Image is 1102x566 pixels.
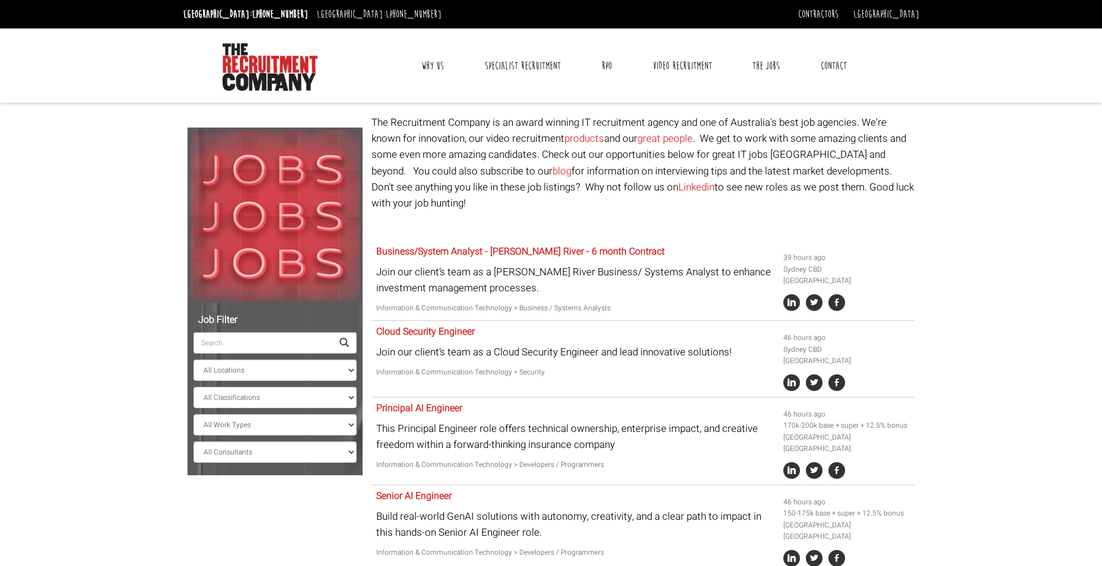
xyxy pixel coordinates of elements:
a: [GEOGRAPHIC_DATA] [853,8,919,21]
a: RPO [593,51,621,81]
img: Jobs, Jobs, Jobs [188,128,363,303]
a: [PHONE_NUMBER] [386,8,442,21]
a: Video Recruitment [644,51,721,81]
a: great people [637,131,693,146]
img: The Recruitment Company [223,43,317,91]
li: 39 hours ago [783,252,910,263]
h5: Job Filter [193,315,357,326]
li: [GEOGRAPHIC_DATA]: [314,5,444,24]
a: Contractors [798,8,839,21]
a: Contact [812,51,856,81]
input: Search [193,332,332,354]
li: [GEOGRAPHIC_DATA]: [180,5,311,24]
a: Why Us [412,51,453,81]
p: The Recruitment Company is an award winning IT recruitment agency and one of Australia's best job... [371,115,914,211]
a: Specialist Recruitment [476,51,570,81]
a: blog [552,164,571,179]
a: Business/System Analyst - [PERSON_NAME] River - 6 month Contract [376,244,665,259]
a: [PHONE_NUMBER] [252,8,308,21]
a: products [564,131,604,146]
a: Linkedin [678,180,714,195]
a: The Jobs [744,51,789,81]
